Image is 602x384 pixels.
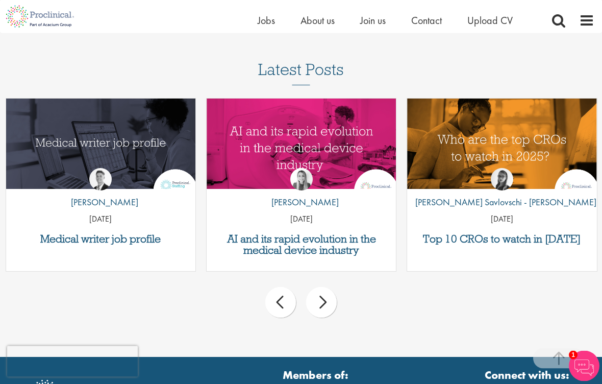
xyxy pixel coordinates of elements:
p: [DATE] [407,214,596,226]
img: Medical writer job profile [6,99,195,198]
a: Upload CV [467,14,513,27]
img: Hannah Burke [290,169,313,191]
div: prev [265,287,296,318]
p: [PERSON_NAME] [63,196,138,209]
span: 1 [569,351,578,359]
a: Theodora Savlovschi - Wicks [PERSON_NAME] Savlovschi - [PERSON_NAME] [408,169,596,214]
p: [PERSON_NAME] [264,196,339,209]
a: About us [300,14,335,27]
p: [DATE] [207,214,396,226]
img: AI and Its Impact on the Medical Device Industry | Proclinical [207,99,396,198]
a: Link to a post [6,99,195,189]
strong: Members of: [177,368,455,383]
iframe: reCAPTCHA [7,346,138,377]
div: next [306,287,337,318]
a: AI and its rapid evolution in the medical device industry [212,234,391,256]
h3: Latest Posts [258,61,344,86]
p: [PERSON_NAME] Savlovschi - [PERSON_NAME] [408,196,596,209]
img: George Watson [89,169,112,191]
a: Link to a post [407,99,596,189]
img: Top 10 CROs 2025 | Proclinical [407,99,596,198]
a: Jobs [258,14,275,27]
a: Medical writer job profile [11,234,190,245]
a: Join us [360,14,386,27]
a: Link to a post [207,99,396,189]
strong: Connect with us: [485,368,571,383]
p: [DATE] [6,214,195,226]
a: Top 10 CROs to watch in [DATE] [412,234,591,245]
img: Theodora Savlovschi - Wicks [491,169,513,191]
a: Contact [411,14,442,27]
img: Chatbot [569,351,599,381]
a: Hannah Burke [PERSON_NAME] [264,169,339,214]
a: George Watson [PERSON_NAME] [63,169,138,214]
